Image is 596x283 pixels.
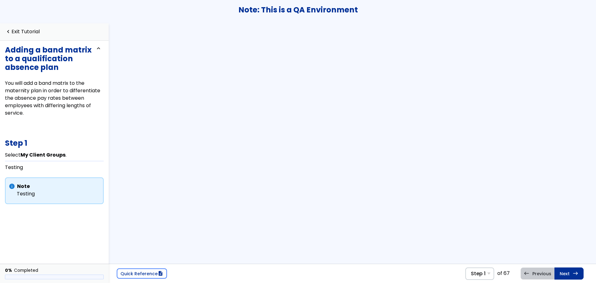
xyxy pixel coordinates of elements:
[5,268,12,273] div: 0%
[554,267,584,279] a: Nexteast
[158,271,163,276] span: description
[471,271,485,276] span: Step 1
[117,268,167,279] a: Quick Referencedescription
[5,80,104,117] p: You will add a band matrix to the maternity plan in order to differentiate the absence pay rates ...
[5,164,104,171] p: Testing
[17,190,100,198] p: Testing
[14,268,38,273] div: Completed
[5,29,11,35] span: navigate_before
[9,184,15,189] span: info
[109,23,596,264] iframe: Tutorial
[20,151,65,158] b: My Client Groups
[5,29,40,35] a: navigate_beforeExit Tutorial
[17,183,30,190] span: Note
[497,271,510,276] div: of 67
[5,138,104,148] h3: Step 1
[95,46,102,52] span: expand_less
[5,46,95,72] h3: Adding a band matrix to a qualification absence plan
[524,271,529,276] span: west
[573,271,578,276] span: east
[521,267,554,279] div: Previous
[465,267,494,280] span: Select Step
[5,151,66,158] span: Select .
